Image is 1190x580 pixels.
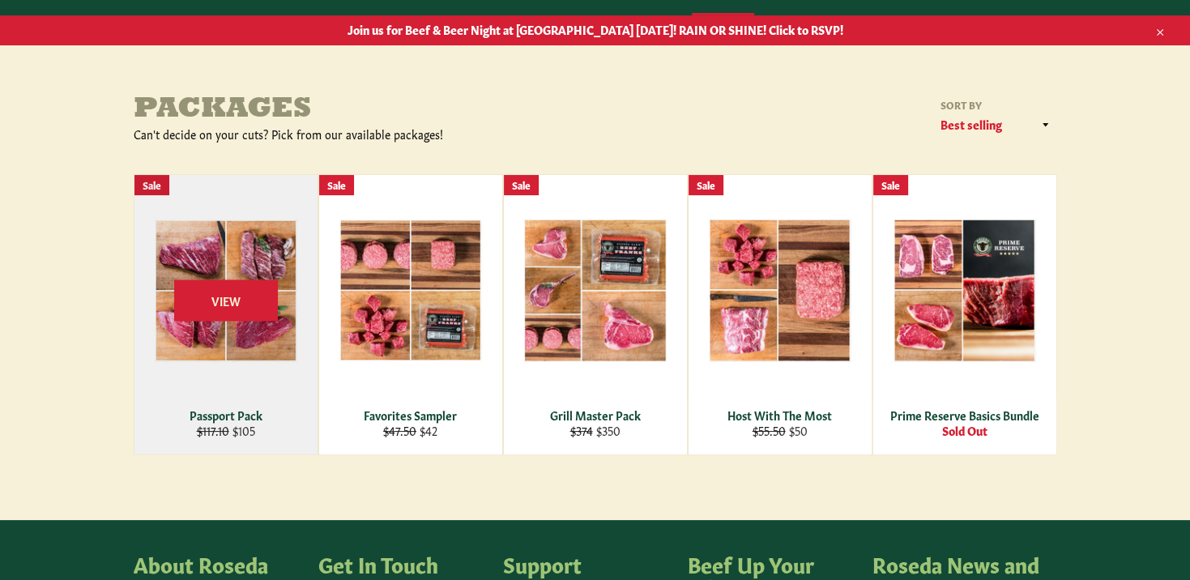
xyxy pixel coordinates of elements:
[318,174,503,455] a: Favorites Sampler Favorites Sampler $47.50 $42
[329,423,492,438] div: $42
[514,423,676,438] div: $350
[872,174,1057,455] a: Prime Reserve Basics Bundle Prime Reserve Basics Bundle Sold Out
[134,126,595,142] div: Can't decide on your cuts? Pick from our available packages!
[873,175,908,195] div: Sale
[134,174,318,455] a: Passport Pack Passport Pack $117.10 $105 View
[894,219,1036,362] img: Prime Reserve Basics Bundle
[319,175,354,195] div: Sale
[698,407,861,423] div: Host With The Most
[883,407,1046,423] div: Prime Reserve Basics Bundle
[503,552,672,575] h4: Support
[504,175,539,195] div: Sale
[329,407,492,423] div: Favorites Sampler
[339,220,482,361] img: Favorites Sampler
[936,98,1057,112] label: Sort by
[883,423,1046,438] div: Sold Out
[134,552,302,575] h4: About Roseda
[514,407,676,423] div: Grill Master Pack
[688,174,872,455] a: Host With The Most Host With The Most $55.50 $50
[524,219,667,362] img: Grill Master Pack
[318,552,487,575] h4: Get In Touch
[174,279,278,321] span: View
[383,422,416,438] s: $47.50
[503,174,688,455] a: Grill Master Pack Grill Master Pack $374 $350
[570,422,593,438] s: $374
[134,94,595,126] h1: Packages
[689,175,723,195] div: Sale
[709,219,851,362] img: Host With The Most
[144,407,307,423] div: Passport Pack
[753,422,786,438] s: $55.50
[698,423,861,438] div: $50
